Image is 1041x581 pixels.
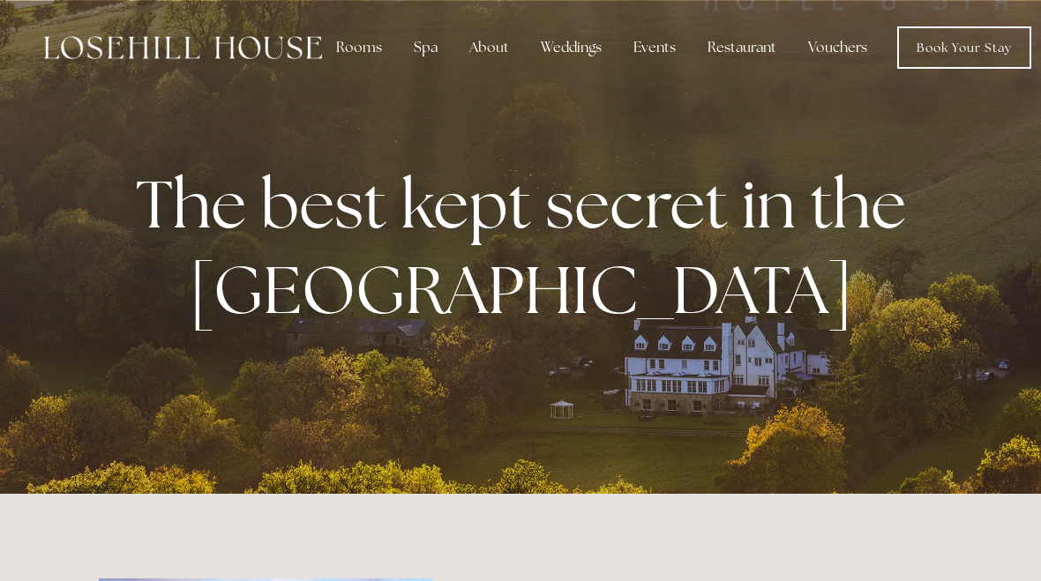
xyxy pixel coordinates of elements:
div: Events [619,30,690,65]
div: Spa [400,30,452,65]
a: Vouchers [794,30,881,65]
img: Losehill House [44,36,322,59]
div: Restaurant [693,30,790,65]
div: About [455,30,523,65]
div: Rooms [322,30,396,65]
a: Book Your Stay [897,26,1031,69]
div: Weddings [527,30,616,65]
strong: The best kept secret in the [GEOGRAPHIC_DATA] [136,160,920,333]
